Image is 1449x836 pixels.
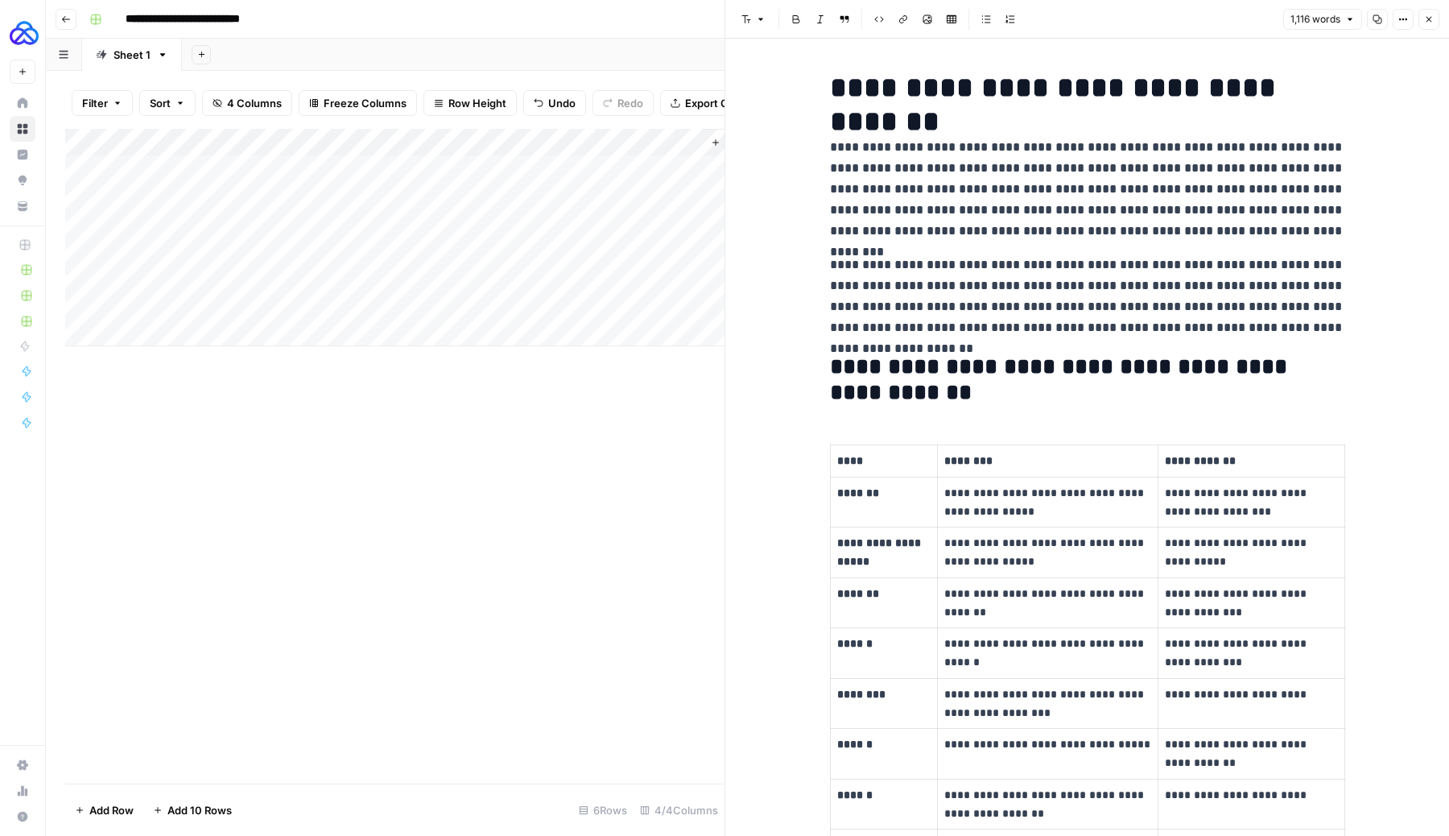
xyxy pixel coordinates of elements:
[139,90,196,116] button: Sort
[660,90,753,116] button: Export CSV
[10,193,35,219] a: Your Data
[299,90,417,116] button: Freeze Columns
[685,95,742,111] span: Export CSV
[10,752,35,778] a: Settings
[324,95,407,111] span: Freeze Columns
[10,168,35,193] a: Opportunities
[227,95,282,111] span: 4 Columns
[634,797,724,823] div: 4/4 Columns
[617,95,643,111] span: Redo
[10,116,35,142] a: Browse
[202,90,292,116] button: 4 Columns
[10,142,35,168] a: Insights
[1290,12,1340,27] span: 1,116 words
[89,802,134,818] span: Add Row
[82,95,108,111] span: Filter
[150,95,171,111] span: Sort
[1283,9,1362,30] button: 1,116 words
[423,90,517,116] button: Row Height
[10,90,35,116] a: Home
[10,778,35,804] a: Usage
[114,47,151,63] div: Sheet 1
[523,90,586,116] button: Undo
[167,802,232,818] span: Add 10 Rows
[72,90,133,116] button: Filter
[143,797,242,823] button: Add 10 Rows
[448,95,506,111] span: Row Height
[10,13,35,53] button: Workspace: AUQ
[82,39,182,71] a: Sheet 1
[65,797,143,823] button: Add Row
[572,797,634,823] div: 6 Rows
[548,95,576,111] span: Undo
[592,90,654,116] button: Redo
[10,19,39,48] img: AUQ Logo
[10,804,35,830] button: Help + Support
